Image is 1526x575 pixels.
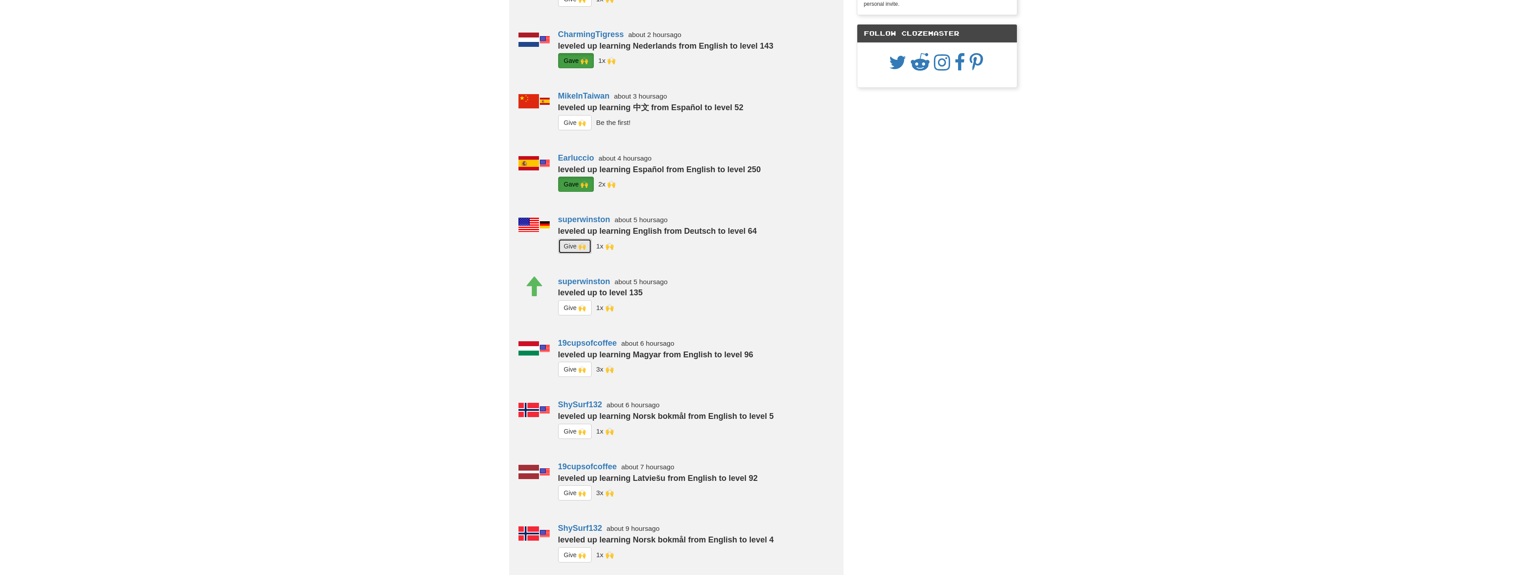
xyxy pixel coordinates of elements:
[621,463,675,471] small: about 7 hours ago
[558,300,592,315] button: Give 🙌
[596,550,613,558] small: CharmingTigress
[558,362,592,377] button: Give 🙌
[558,535,774,544] strong: leveled up learning Norsk bokmål from English to level 4
[558,227,757,236] strong: leveled up learning English from Deutsch to level 64
[558,53,594,68] button: Gave 🙌
[558,462,617,471] a: 19cupsofcoffee
[615,278,668,285] small: about 5 hours ago
[598,57,616,64] small: LuciusVorenusX
[558,165,761,174] strong: leveled up learning Español from English to level 250
[628,31,681,38] small: about 2 hours ago
[596,365,613,373] small: LateButterfly3074<br />CharmingTigress<br />superwinston
[558,339,617,347] a: 19cupsofcoffee
[596,304,613,311] small: CharmingTigress
[558,288,643,297] strong: leveled up to level 135
[558,215,610,224] a: superwinston
[558,41,773,50] strong: leveled up learning Nederlands from English to level 143
[558,474,758,483] strong: leveled up learning Latviešu from English to level 92
[558,239,592,254] button: Give 🙌
[615,216,668,223] small: about 5 hours ago
[558,30,624,39] a: CharmingTigress
[558,547,592,563] button: Give 🙌
[558,524,602,533] a: ShySurf132
[558,350,753,359] strong: leveled up learning Magyar from English to level 96
[558,277,610,286] a: superwinston
[558,412,774,421] strong: leveled up learning Norsk bokmål from English to level 5
[596,119,630,126] small: Be the first!
[596,427,613,435] small: CharmingTigress
[607,525,660,532] small: about 9 hours ago
[596,242,613,249] small: CharmingTigress
[599,154,652,162] small: about 4 hours ago
[558,485,592,501] button: Give 🙌
[614,92,667,100] small: about 3 hours ago
[558,400,602,409] a: ShySurf132
[558,424,592,439] button: Give 🙌
[596,489,613,496] small: LateButterfly3074<br />CharmingTigress<br />superwinston
[607,401,660,409] small: about 6 hours ago
[558,91,610,100] a: MikeInTaiwan
[558,177,594,192] button: Gave 🙌
[558,153,594,162] a: Earluccio
[598,180,616,188] small: 2x 🙌
[857,25,1017,43] div: Follow Clozemaster
[558,103,744,112] strong: leveled up learning 中文 from Español to level 52
[558,115,592,130] button: Give 🙌
[621,339,675,347] small: about 6 hours ago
